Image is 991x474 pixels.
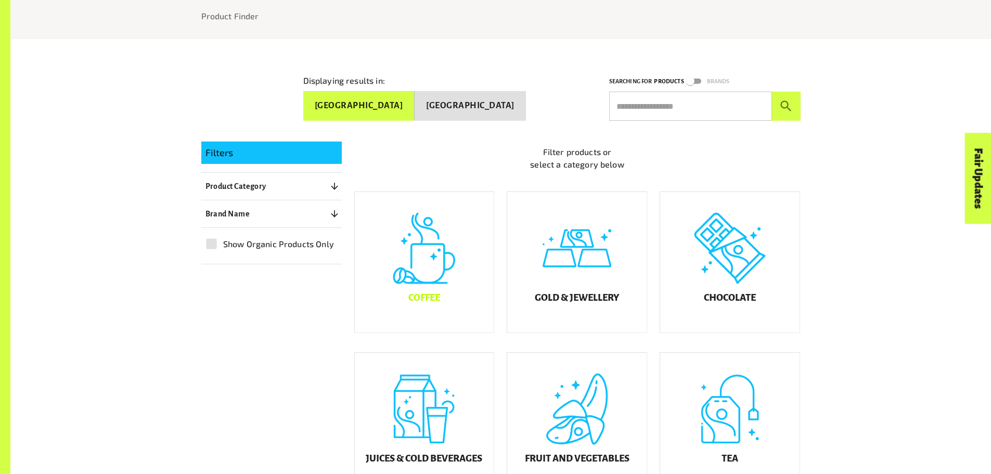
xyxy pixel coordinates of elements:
[201,10,801,22] nav: breadcrumb
[303,91,415,121] button: [GEOGRAPHIC_DATA]
[408,292,440,303] h5: Coffee
[223,238,334,250] span: Show Organic Products Only
[707,76,730,86] p: Brands
[507,191,647,333] a: Gold & Jewellery
[201,177,342,196] button: Product Category
[201,204,342,223] button: Brand Name
[366,453,482,464] h5: Juices & Cold Beverages
[205,208,250,220] p: Brand Name
[660,191,800,333] a: Chocolate
[201,11,259,21] a: Product Finder
[205,146,338,160] p: Filters
[525,453,629,464] h5: Fruit and Vegetables
[354,191,495,333] a: Coffee
[535,292,619,303] h5: Gold & Jewellery
[654,76,684,86] p: Products
[415,91,526,121] button: [GEOGRAPHIC_DATA]
[609,76,652,86] p: Searching for
[303,74,385,87] p: Displaying results in:
[205,180,266,193] p: Product Category
[704,292,756,303] h5: Chocolate
[722,453,738,464] h5: Tea
[354,146,801,171] p: Filter products or select a category below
